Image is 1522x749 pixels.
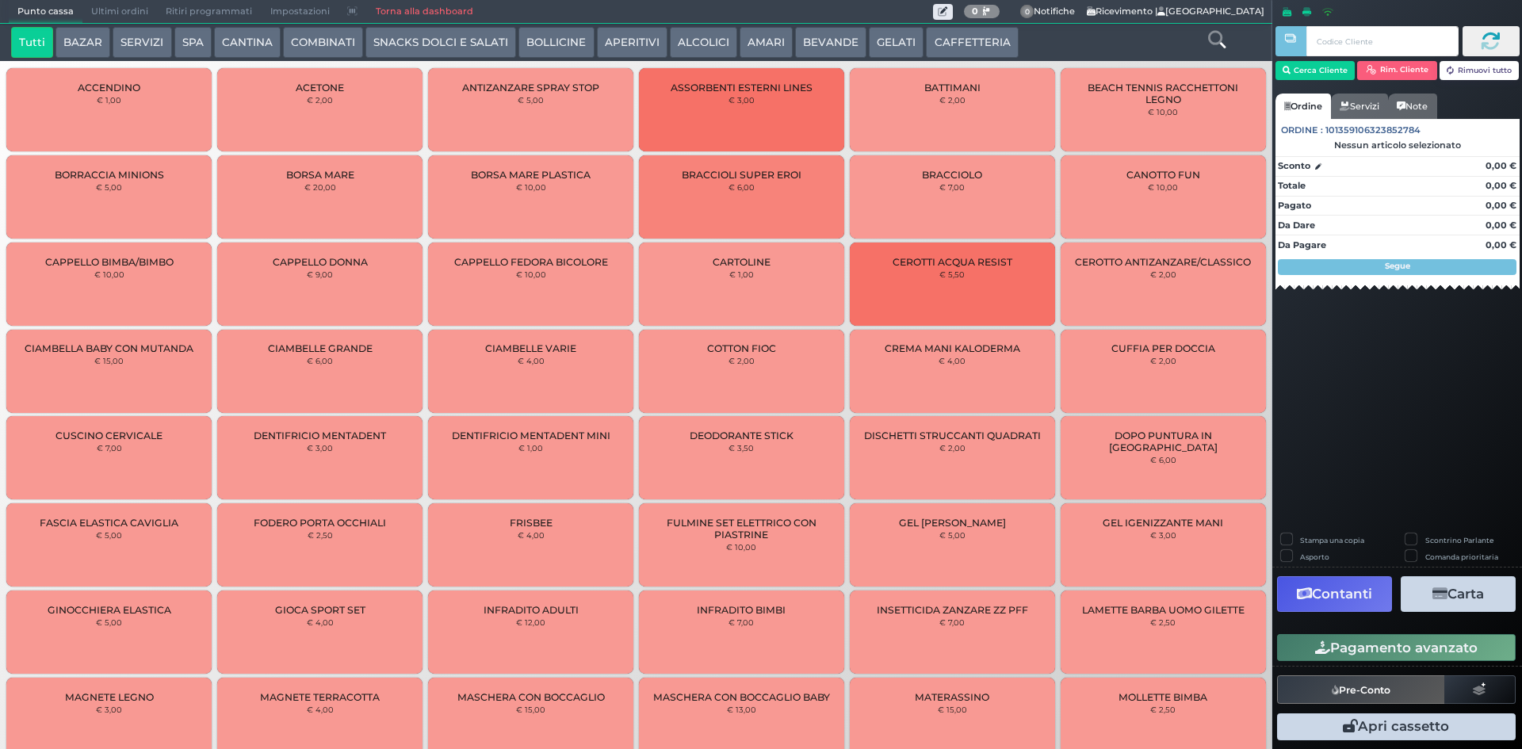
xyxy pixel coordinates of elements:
button: Tutti [11,27,53,59]
small: € 3,50 [728,443,754,453]
small: € 10,00 [516,269,546,279]
button: APERITIVI [597,27,667,59]
span: ACETONE [296,82,344,94]
span: Ultimi ordini [82,1,157,23]
label: Asporto [1300,552,1329,562]
span: MAGNETE TERRACOTTA [260,691,380,703]
button: Rim. Cliente [1357,61,1437,80]
span: Impostazioni [262,1,338,23]
a: Note [1388,94,1436,119]
label: Stampa una copia [1300,535,1364,545]
button: BAZAR [55,27,110,59]
small: € 5,00 [939,530,966,540]
span: DENTIFRICIO MENTADENT MINI [452,430,610,441]
small: € 4,00 [307,617,334,627]
small: € 20,00 [304,182,336,192]
span: FODERO PORTA OCCHIALI [254,517,386,529]
span: GEL [PERSON_NAME] [899,517,1006,529]
button: AMARI [740,27,793,59]
span: CUFFIA PER DOCCIA [1111,342,1215,354]
small: € 13,00 [727,705,756,714]
small: € 2,00 [1150,356,1176,365]
small: € 2,00 [307,95,333,105]
span: COTTON FIOC [707,342,776,354]
span: CEROTTI ACQUA RESIST [893,256,1012,268]
button: Carta [1401,576,1516,612]
span: FRISBEE [510,517,553,529]
strong: 0,00 € [1486,160,1516,171]
button: Pre-Conto [1277,675,1445,704]
span: FASCIA ELASTICA CAVIGLIA [40,517,178,529]
a: Servizi [1331,94,1388,119]
span: CEROTTO ANTIZANZARE/CLASSICO [1075,256,1251,268]
span: GEL IGENIZZANTE MANI [1103,517,1223,529]
span: ASSORBENTI ESTERNI LINES [671,82,813,94]
strong: 0,00 € [1486,220,1516,231]
small: € 4,00 [518,356,545,365]
span: CAPPELLO DONNA [273,256,368,268]
span: DEODORANTE STICK [690,430,794,441]
small: € 10,00 [726,542,756,552]
div: Nessun articolo selezionato [1275,139,1520,151]
small: € 15,00 [938,705,967,714]
span: INFRADITO ADULTI [484,604,579,616]
small: € 3,00 [1150,530,1176,540]
small: € 6,00 [728,182,755,192]
span: BEACH TENNIS RACCHETTONI LEGNO [1073,82,1252,105]
button: Apri cassetto [1277,713,1516,740]
button: ALCOLICI [670,27,737,59]
span: CIAMBELLE VARIE [485,342,576,354]
span: BRACCIOLO [922,169,982,181]
strong: Pagato [1278,200,1311,211]
button: SPA [174,27,212,59]
span: CIAMBELLA BABY CON MUTANDA [25,342,193,354]
strong: 0,00 € [1486,239,1516,250]
label: Comanda prioritaria [1425,552,1498,562]
span: BORSA MARE PLASTICA [471,169,591,181]
small: € 10,00 [94,269,124,279]
button: CANTINA [214,27,281,59]
span: CAPPELLO BIMBA/BIMBO [45,256,174,268]
button: Cerca Cliente [1275,61,1356,80]
small: € 3,00 [307,443,333,453]
span: Ritiri programmati [157,1,261,23]
strong: 0,00 € [1486,200,1516,211]
span: ACCENDINO [78,82,140,94]
span: Punto cassa [9,1,82,23]
b: 0 [972,6,978,17]
small: € 1,00 [97,95,121,105]
button: Contanti [1277,576,1392,612]
strong: 0,00 € [1486,180,1516,191]
small: € 7,00 [939,182,965,192]
small: € 15,00 [94,356,124,365]
span: MOLLETTE BIMBA [1119,691,1207,703]
span: GIOCA SPORT SET [275,604,365,616]
span: BORSA MARE [286,169,354,181]
small: € 7,00 [939,617,965,627]
small: € 7,00 [728,617,754,627]
small: € 5,00 [518,95,544,105]
span: DENTIFRICIO MENTADENT [254,430,386,441]
small: € 10,00 [1148,182,1178,192]
small: € 2,00 [939,95,966,105]
small: € 12,00 [516,617,545,627]
span: BATTIMANI [924,82,981,94]
small: € 6,00 [307,356,333,365]
small: € 10,00 [1148,107,1178,117]
small: € 2,50 [308,530,333,540]
span: INFRADITO BIMBI [697,604,786,616]
small: € 3,00 [96,705,122,714]
small: € 1,00 [729,269,754,279]
small: € 15,00 [516,705,545,714]
small: € 5,00 [96,530,122,540]
small: € 2,00 [728,356,755,365]
button: BOLLICINE [518,27,594,59]
span: BRACCIOLI SUPER EROI [682,169,801,181]
small: € 1,00 [518,443,543,453]
button: Rimuovi tutto [1440,61,1520,80]
span: MASCHERA CON BOCCAGLIO BABY [653,691,830,703]
strong: Da Dare [1278,220,1315,231]
strong: Da Pagare [1278,239,1326,250]
a: Ordine [1275,94,1331,119]
span: 101359106323852784 [1325,124,1421,137]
